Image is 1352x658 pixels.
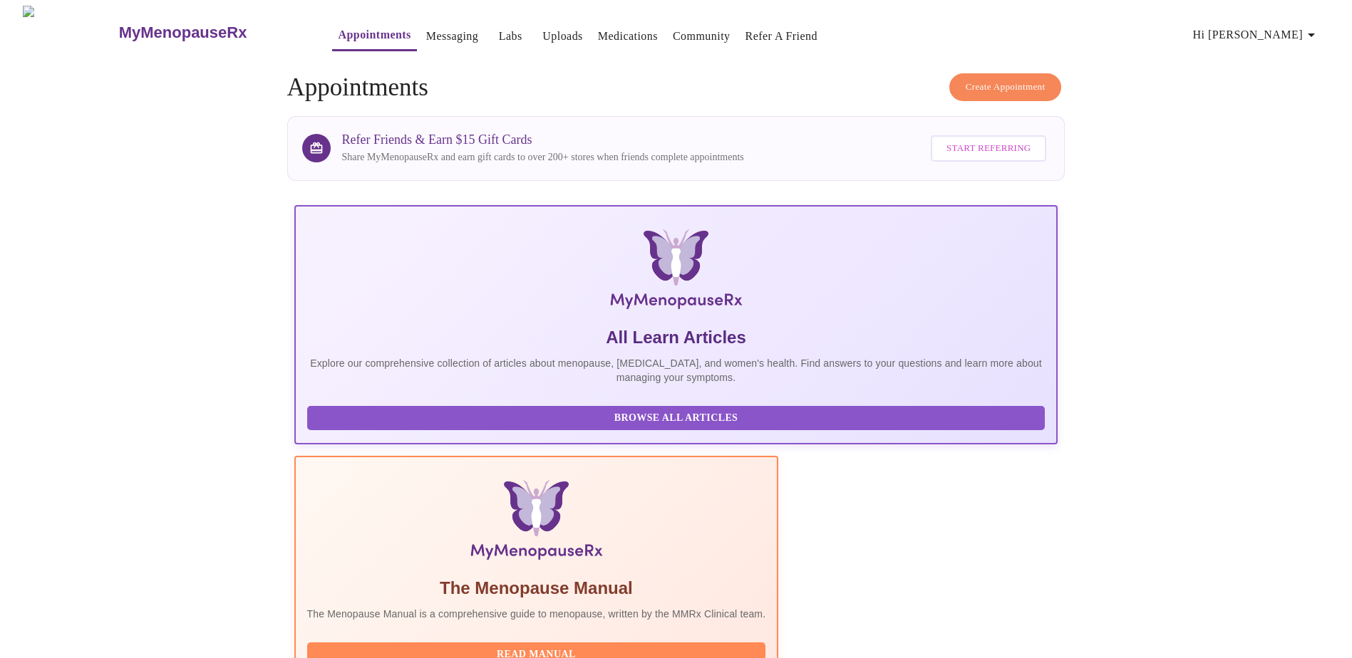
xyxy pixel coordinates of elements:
button: Uploads [537,22,589,51]
span: Browse All Articles [321,409,1031,427]
img: MyMenopauseRx Logo [23,6,117,59]
button: Hi [PERSON_NAME] [1187,21,1326,49]
h5: All Learn Articles [307,326,1046,349]
a: Labs [499,26,522,46]
button: Labs [487,22,533,51]
h5: The Menopause Manual [307,577,766,600]
a: Uploads [542,26,583,46]
a: Appointments [338,25,411,45]
img: MyMenopauseRx Logo [422,229,931,315]
h3: MyMenopauseRx [119,23,247,42]
a: MyMenopauseRx [117,8,304,58]
a: Refer a Friend [745,26,818,46]
a: Community [673,26,731,46]
a: Start Referring [927,128,1050,169]
button: Appointments [332,21,416,51]
span: Start Referring [946,140,1031,157]
button: Messaging [420,22,484,51]
h3: Refer Friends & Earn $15 Gift Cards [342,132,744,147]
h4: Appointments [287,73,1065,102]
a: Medications [598,26,658,46]
button: Create Appointment [949,73,1062,101]
a: Browse All Articles [307,411,1049,423]
button: Refer a Friend [740,22,824,51]
button: Community [667,22,736,51]
button: Browse All Articles [307,406,1046,431]
button: Start Referring [931,135,1046,162]
p: Share MyMenopauseRx and earn gift cards to over 200+ stores when friends complete appointments [342,150,744,164]
span: Create Appointment [966,79,1046,95]
img: Menopause Manual [380,480,693,565]
p: The Menopause Manual is a comprehensive guide to menopause, written by the MMRx Clinical team. [307,607,766,621]
span: Hi [PERSON_NAME] [1193,25,1320,45]
button: Medications [592,22,664,51]
a: Messaging [426,26,478,46]
p: Explore our comprehensive collection of articles about menopause, [MEDICAL_DATA], and women's hea... [307,356,1046,385]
